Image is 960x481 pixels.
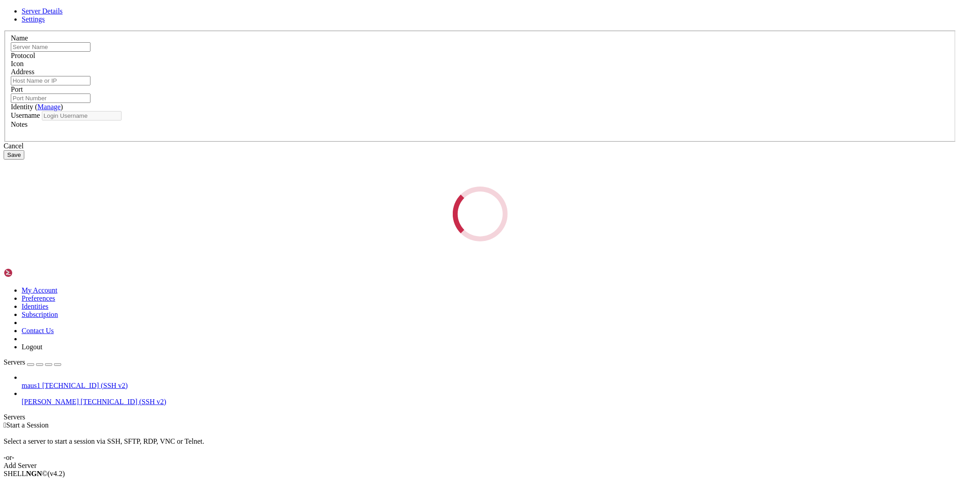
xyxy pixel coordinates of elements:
input: Host Name or IP [11,76,90,85]
span: [TECHNICAL_ID] (SSH v2) [42,382,128,389]
label: Username [11,111,40,119]
a: My Account [22,286,58,294]
span: [TECHNICAL_ID] (SSH v2) [81,398,166,405]
span: Servers [4,358,25,366]
label: Icon [11,60,23,67]
label: Identity [11,103,63,111]
span: 4.2.0 [48,470,65,477]
input: Port Number [11,94,90,103]
span: SHELL © [4,470,65,477]
button: Save [4,150,24,160]
a: Identities [22,303,49,310]
div: Select a server to start a session via SSH, SFTP, RDP, VNC or Telnet. -or- [4,429,956,462]
a: Contact Us [22,327,54,334]
span:  [4,421,6,429]
a: [PERSON_NAME] [TECHNICAL_ID] (SSH v2) [22,398,956,406]
a: maus1 [TECHNICAL_ID] (SSH v2) [22,382,956,390]
a: Logout [22,343,42,351]
span: maus1 [22,382,41,389]
b: NGN [26,470,42,477]
span: Start a Session [6,421,49,429]
label: Name [11,34,28,42]
div: Add Server [4,462,956,470]
div: Loading... [445,179,515,249]
li: maus1 [TECHNICAL_ID] (SSH v2) [22,374,956,390]
a: Settings [22,15,45,23]
input: Login Username [42,111,122,120]
label: Port [11,85,23,93]
label: Notes [11,120,27,128]
a: Servers [4,358,61,366]
input: Server Name [11,42,90,52]
a: Manage [37,103,61,111]
div: Servers [4,413,956,421]
span: ( ) [35,103,63,111]
label: Protocol [11,52,35,59]
img: Shellngn [4,268,55,277]
a: Subscription [22,311,58,318]
span: [PERSON_NAME] [22,398,79,405]
a: Server Details [22,7,63,15]
div: Cancel [4,142,956,150]
li: [PERSON_NAME] [TECHNICAL_ID] (SSH v2) [22,390,956,406]
a: Preferences [22,294,55,302]
label: Address [11,68,34,76]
